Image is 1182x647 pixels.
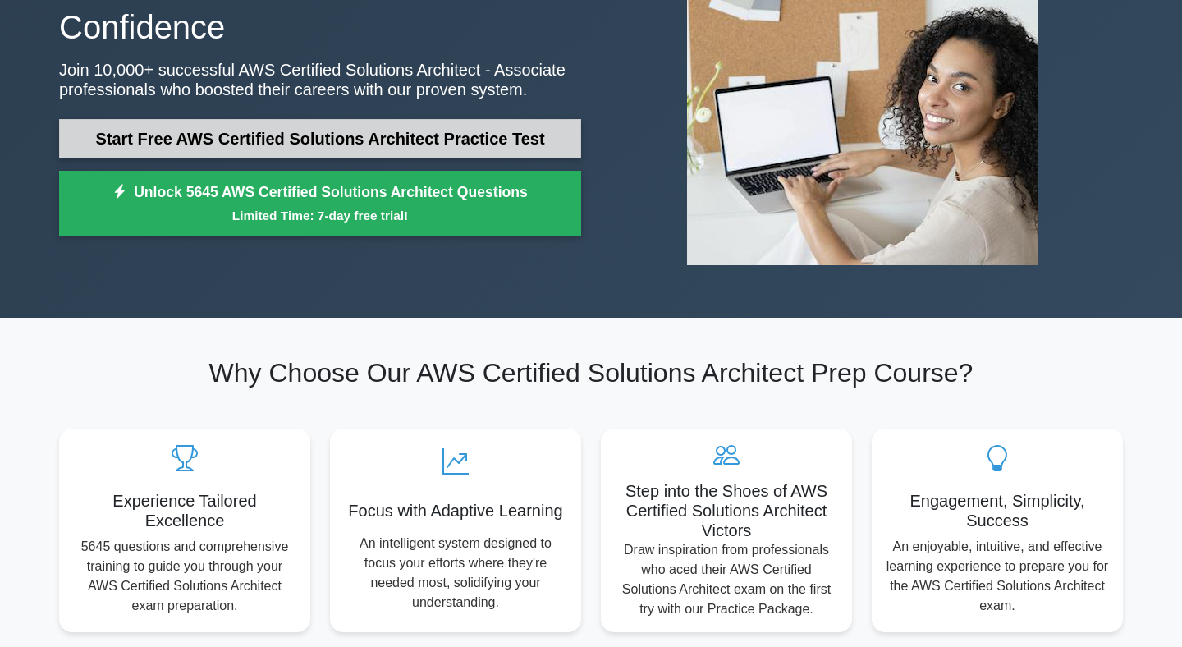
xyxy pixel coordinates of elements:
[59,119,581,158] a: Start Free AWS Certified Solutions Architect Practice Test
[343,534,568,613] p: An intelligent system designed to focus your efforts where they're needed most, solidifying your ...
[72,537,297,616] p: 5645 questions and comprehensive training to guide you through your AWS Certified Solutions Archi...
[885,537,1110,616] p: An enjoyable, intuitive, and effective learning experience to prepare you for the AWS Certified S...
[59,357,1123,388] h2: Why Choose Our AWS Certified Solutions Architect Prep Course?
[343,501,568,521] h5: Focus with Adaptive Learning
[72,491,297,530] h5: Experience Tailored Excellence
[59,171,581,236] a: Unlock 5645 AWS Certified Solutions Architect QuestionsLimited Time: 7-day free trial!
[614,540,839,619] p: Draw inspiration from professionals who aced their AWS Certified Solutions Architect exam on the ...
[59,60,581,99] p: Join 10,000+ successful AWS Certified Solutions Architect - Associate professionals who boosted t...
[885,491,1110,530] h5: Engagement, Simplicity, Success
[614,481,839,540] h5: Step into the Shoes of AWS Certified Solutions Architect Victors
[80,206,561,225] small: Limited Time: 7-day free trial!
